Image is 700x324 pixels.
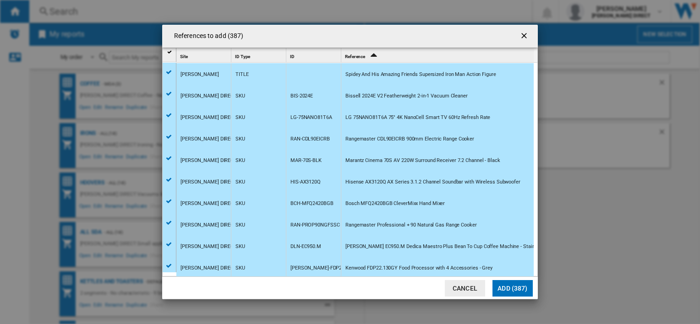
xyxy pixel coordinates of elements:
[345,64,496,85] div: Spidey And His Amazing Friends Supersized Iron Man Action Figure
[290,193,334,214] div: BCH-MFQ2420BGB
[235,150,245,171] div: SKU
[178,48,231,62] div: Sort None
[366,54,381,59] span: Sort Ascending
[345,150,500,171] div: Marantz Cinema 70S AV 220W Surround Receiver 7.2 Channel - Black
[345,129,474,150] div: Rangemaster CDL90EICRB 900mm Electric Range Cooker
[180,86,237,107] div: [PERSON_NAME] DIRECT
[345,258,492,279] div: Kenwood FDP22.130GY Food Processor with 4 Accessories - Grey
[235,193,245,214] div: SKU
[235,64,249,85] div: TITLE
[345,54,365,59] span: Reference
[520,31,530,42] ng-md-icon: getI18NText('BUTTONS.CLOSE_DIALOG')
[290,54,295,59] span: ID
[235,172,245,193] div: SKU
[290,129,330,150] div: RAN-CDL90EICRB
[345,86,468,107] div: Bissell 2024E V2 Featherweight 2-in-1 Vacuum Cleaner
[345,236,557,257] div: [PERSON_NAME] EC950.M Dedica Maestro Plus Bean To Cup Coffee Machine - Stainless Steel
[290,86,313,107] div: BIS-2024E
[180,107,237,128] div: [PERSON_NAME] DIRECT
[180,236,237,257] div: [PERSON_NAME] DIRECT
[290,258,361,279] div: [PERSON_NAME]-FDP22.130GY
[235,258,245,279] div: SKU
[290,150,322,171] div: MAR-70S-BLK
[180,54,188,59] span: Site
[290,215,339,236] div: RAN-PROP90NGFSSC
[235,86,245,107] div: SKU
[162,25,538,299] md-dialog: References to ...
[492,280,533,297] button: Add (387)
[178,48,231,62] div: Site Sort None
[235,54,250,59] span: ID Type
[180,150,237,171] div: [PERSON_NAME] DIRECT
[180,258,237,279] div: [PERSON_NAME] DIRECT
[235,236,245,257] div: SKU
[516,27,534,45] button: getI18NText('BUTTONS.CLOSE_DIALOG')
[288,48,341,62] div: ID Sort None
[180,193,237,214] div: [PERSON_NAME] DIRECT
[345,107,490,128] div: LG 75NANO81T6A 75" 4K NanoCell Smart TV 60Hz Refresh Rate
[345,215,477,236] div: Rangemaster Professional + 90 Natural Gas Range Cooker
[290,236,321,257] div: DLN-EC950.M
[445,280,485,297] button: Cancel
[345,193,445,214] div: Bosch MFQ2420BGB CleverMixx Hand Mixer
[290,107,332,128] div: LG-75NANO81T6A
[343,48,534,62] div: Sort Ascending
[180,129,237,150] div: [PERSON_NAME] DIRECT
[233,48,286,62] div: ID Type Sort None
[180,64,219,85] div: [PERSON_NAME]
[290,172,321,193] div: HIS-AX3120Q
[345,172,520,193] div: Hisense AX3120Q AX Series 3.1.2 Channel Soundbar with Wireless Subwoofer
[180,172,237,193] div: [PERSON_NAME] DIRECT
[180,215,237,236] div: [PERSON_NAME] DIRECT
[235,215,245,236] div: SKU
[343,48,534,62] div: Reference Sort Ascending
[170,32,243,41] h4: References to add (387)
[235,107,245,128] div: SKU
[288,48,341,62] div: Sort None
[233,48,286,62] div: Sort None
[235,129,245,150] div: SKU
